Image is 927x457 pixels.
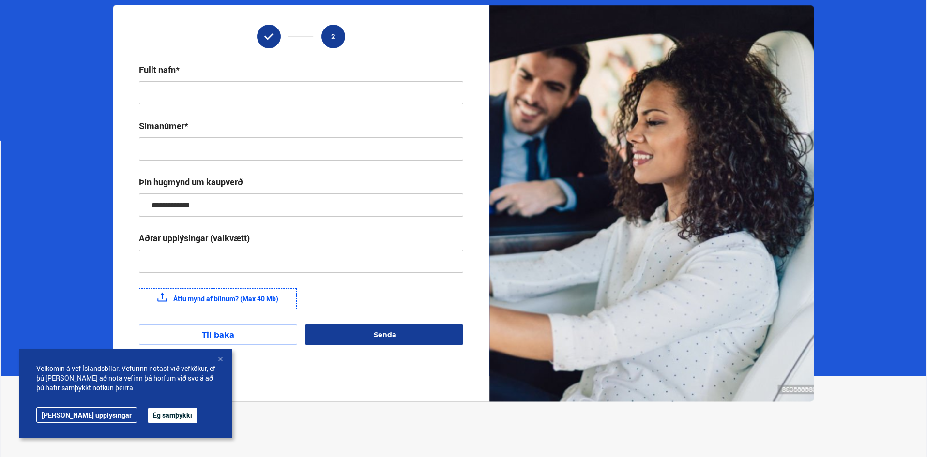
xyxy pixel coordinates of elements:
label: Áttu mynd af bílnum? (Max 40 Mb) [139,288,297,309]
button: Senda [305,324,463,345]
div: Þín hugmynd um kaupverð [139,176,243,188]
a: [PERSON_NAME] upplýsingar [36,407,137,423]
div: Símanúmer* [139,120,188,132]
button: Ég samþykki [148,408,197,423]
div: Aðrar upplýsingar (valkvætt) [139,232,250,244]
button: Til baka [139,324,297,345]
button: Open LiveChat chat widget [8,4,37,33]
div: Fullt nafn* [139,64,180,75]
span: 2 [331,32,335,41]
span: Velkomin á vef Íslandsbílar. Vefurinn notast við vefkökur, ef þú [PERSON_NAME] að nota vefinn þá ... [36,364,215,393]
span: Senda [374,330,396,339]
